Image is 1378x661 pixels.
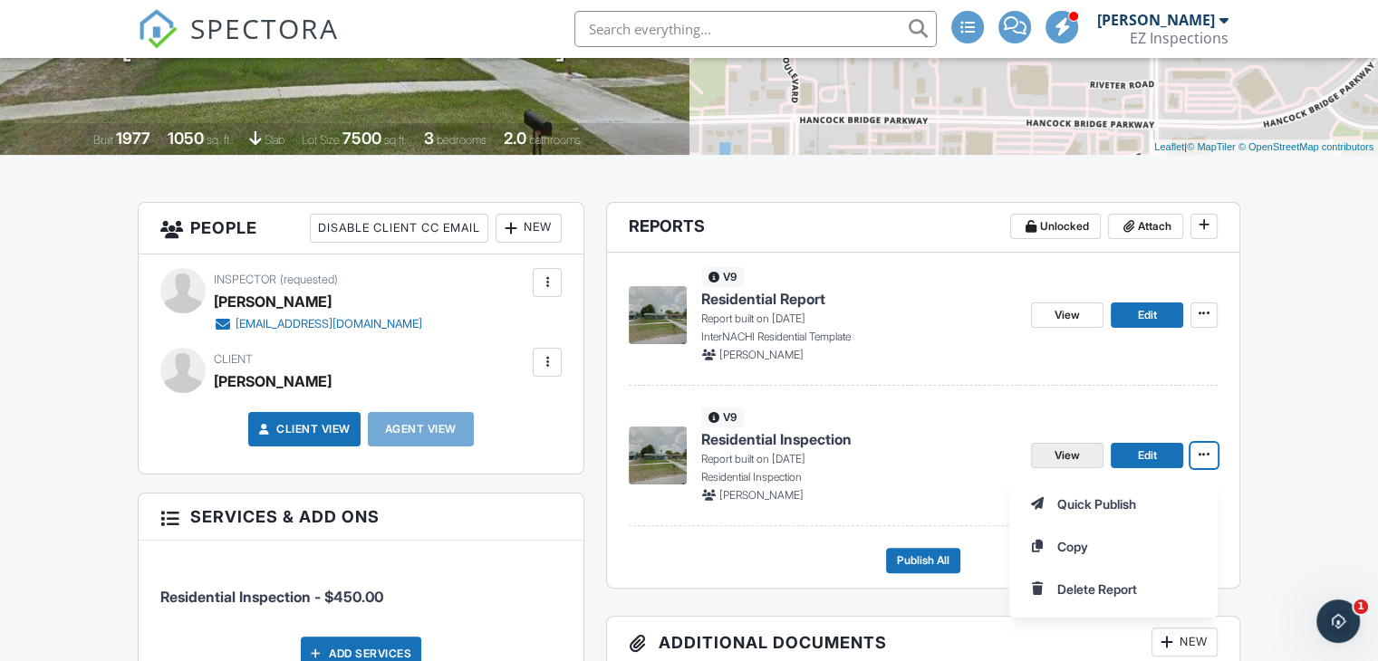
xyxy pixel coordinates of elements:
div: 2.0 [504,129,526,148]
div: 3 [424,129,434,148]
div: [PERSON_NAME] [1097,11,1215,29]
div: 1977 [116,129,150,148]
div: [EMAIL_ADDRESS][DOMAIN_NAME] [236,317,422,331]
a: Leaflet [1154,141,1184,152]
span: Built [93,133,113,147]
span: sq.ft. [384,133,407,147]
span: (requested) [280,273,338,286]
h3: Services & Add ons [139,493,583,541]
div: New [496,214,562,243]
div: [PERSON_NAME] [214,368,332,395]
div: New [1152,627,1218,656]
span: Lot Size [302,133,340,147]
span: bedrooms [437,133,487,147]
div: Disable Client CC Email [310,214,488,243]
a: SPECTORA [138,24,339,62]
a: Client View [255,420,351,438]
h3: People [139,203,583,254]
span: bathrooms [529,133,581,147]
a: © MapTiler [1187,141,1236,152]
input: Search everything... [574,11,937,47]
iframe: Intercom live chat [1316,599,1360,643]
div: [PERSON_NAME] [214,288,332,315]
img: The Best Home Inspection Software - Spectora [138,9,178,49]
span: Client [214,352,253,366]
div: 1050 [168,129,204,148]
span: slab [265,133,284,147]
span: 1 [1354,599,1368,614]
div: EZ Inspections [1130,29,1229,47]
a: © OpenStreetMap contributors [1238,141,1373,152]
div: | [1150,139,1378,155]
span: Residential Inspection - $450.00 [160,588,383,606]
span: SPECTORA [190,9,339,47]
a: [EMAIL_ADDRESS][DOMAIN_NAME] [214,315,422,333]
span: Inspector [214,273,276,286]
li: Service: Residential Inspection [160,554,562,621]
span: sq. ft. [207,133,232,147]
div: 7500 [342,129,381,148]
